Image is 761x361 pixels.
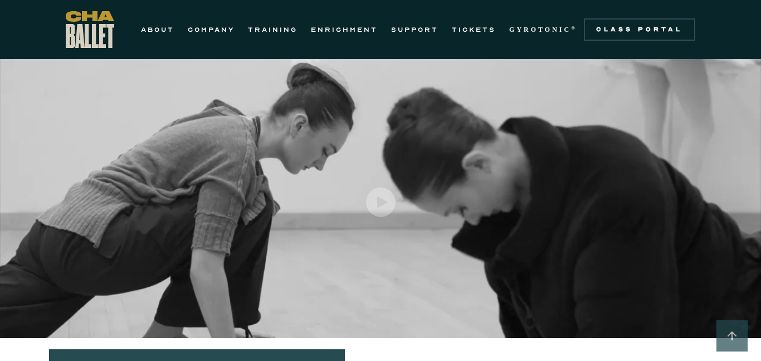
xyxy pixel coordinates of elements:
strong: GYROTONIC [509,26,571,33]
a: home [66,11,114,48]
a: ABOUT [141,23,174,36]
div: Class Portal [591,25,689,34]
a: SUPPORT [391,23,438,36]
a: TICKETS [452,23,496,36]
sup: ® [571,25,577,31]
a: Class Portal [584,18,695,41]
a: ENRICHMENT [311,23,378,36]
a: COMPANY [188,23,235,36]
a: TRAINING [248,23,297,36]
a: GYROTONIC® [509,23,577,36]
